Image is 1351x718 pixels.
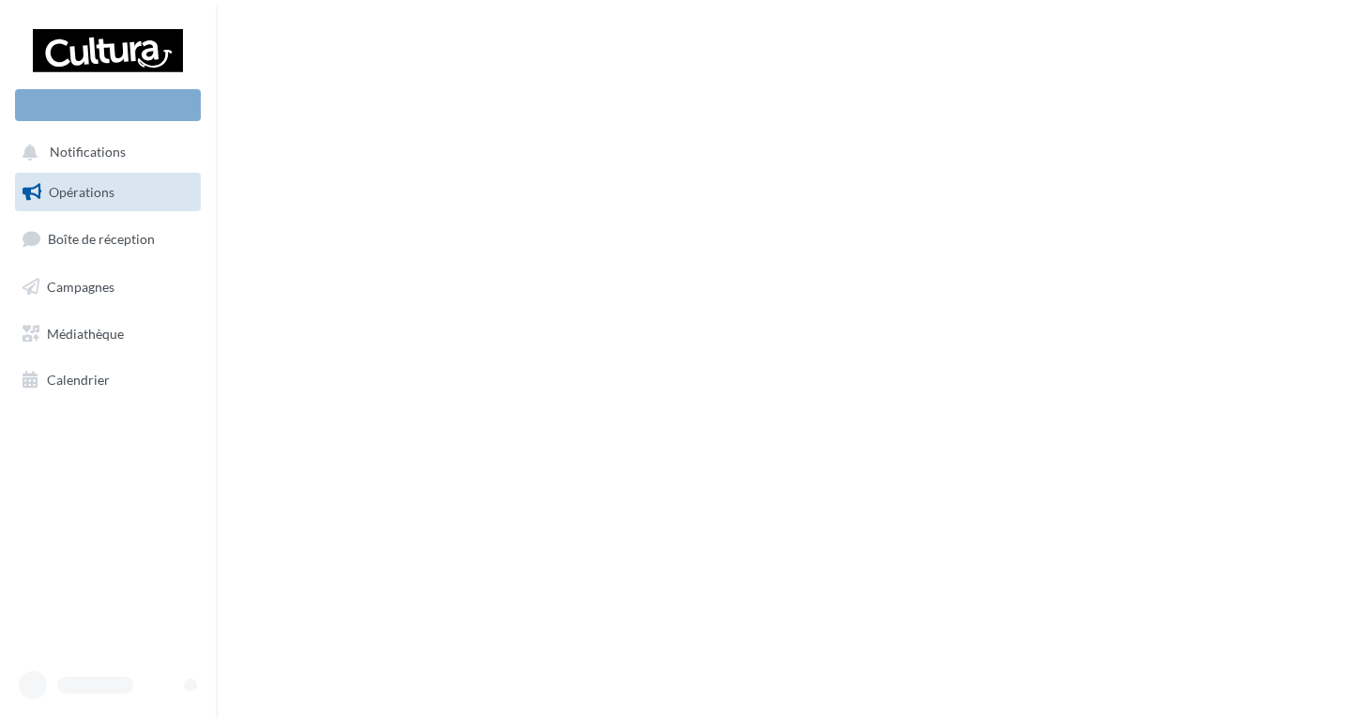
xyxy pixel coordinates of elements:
span: Campagnes [47,279,114,295]
span: Notifications [50,145,126,160]
span: Opérations [49,184,114,200]
span: Boîte de réception [48,231,155,247]
a: Opérations [11,173,205,212]
a: Boîte de réception [11,219,205,259]
div: Nouvelle campagne [15,89,201,121]
span: Calendrier [47,372,110,388]
a: Médiathèque [11,314,205,354]
a: Campagnes [11,267,205,307]
span: Médiathèque [47,325,124,341]
a: Calendrier [11,360,205,400]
